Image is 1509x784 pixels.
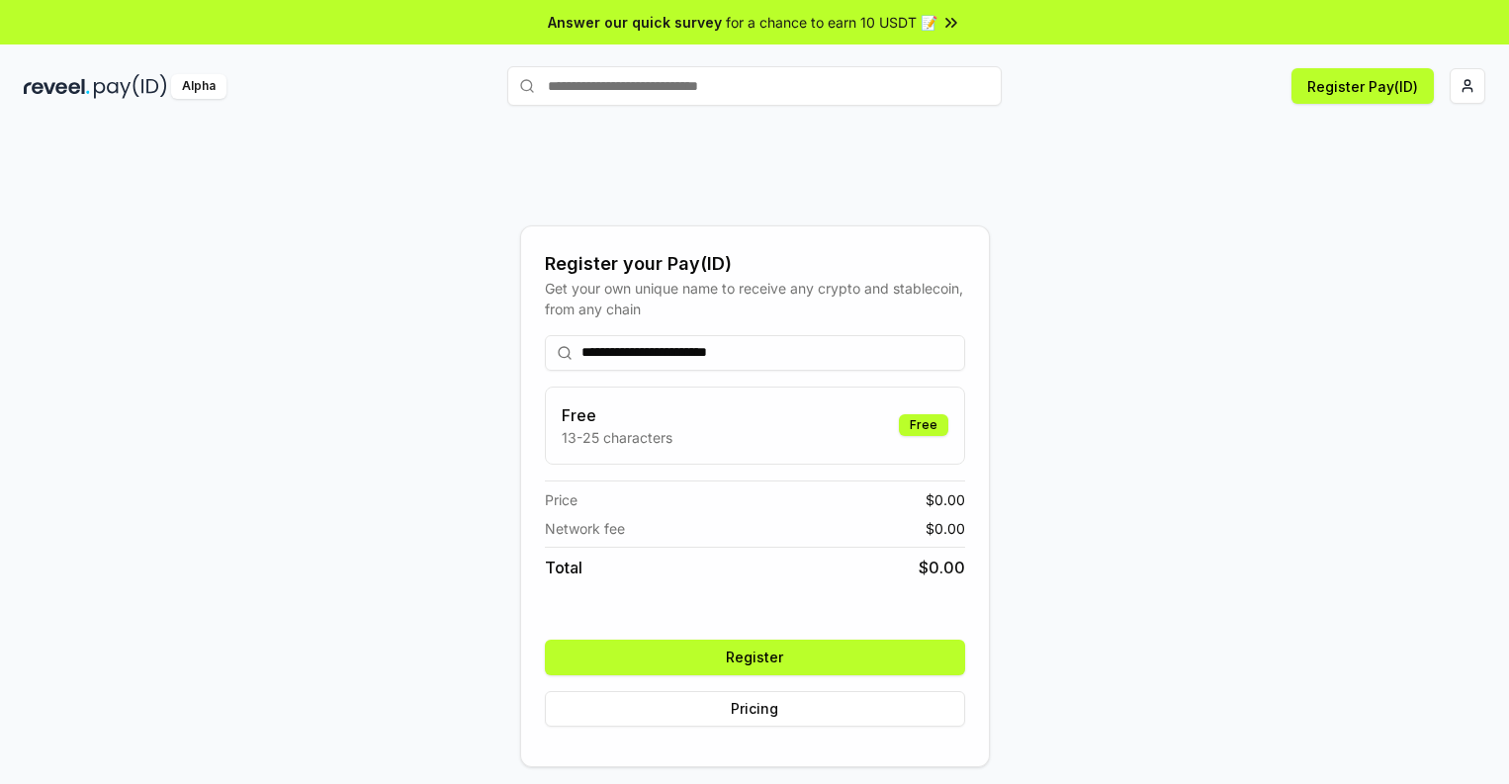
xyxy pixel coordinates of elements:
[545,556,582,579] span: Total
[548,12,722,33] span: Answer our quick survey
[24,74,90,99] img: reveel_dark
[545,640,965,675] button: Register
[171,74,226,99] div: Alpha
[545,250,965,278] div: Register your Pay(ID)
[899,414,948,436] div: Free
[562,403,672,427] h3: Free
[94,74,167,99] img: pay_id
[919,556,965,579] span: $ 0.00
[726,12,937,33] span: for a chance to earn 10 USDT 📝
[1291,68,1434,104] button: Register Pay(ID)
[545,278,965,319] div: Get your own unique name to receive any crypto and stablecoin, from any chain
[545,489,577,510] span: Price
[545,518,625,539] span: Network fee
[926,518,965,539] span: $ 0.00
[562,427,672,448] p: 13-25 characters
[545,691,965,727] button: Pricing
[926,489,965,510] span: $ 0.00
